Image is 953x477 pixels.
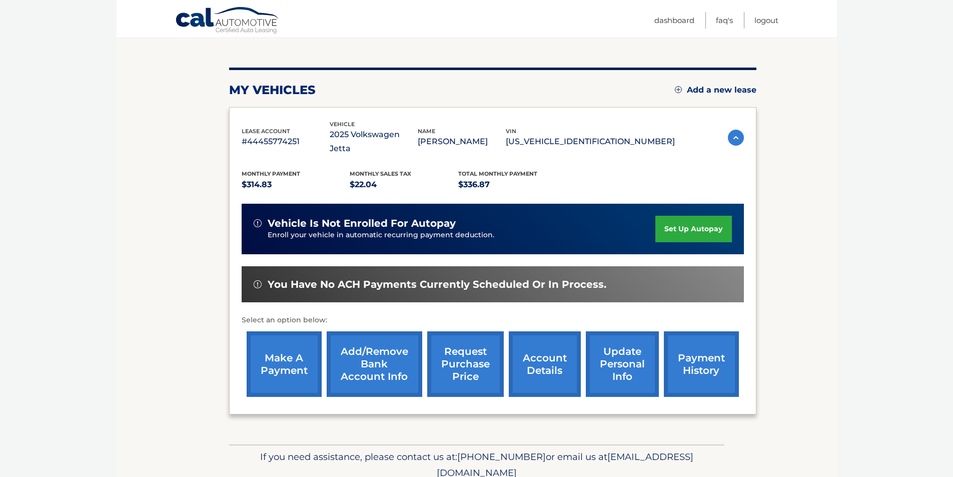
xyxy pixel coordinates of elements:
[327,331,422,397] a: Add/Remove bank account info
[242,128,290,135] span: lease account
[664,331,739,397] a: payment history
[655,216,731,242] a: set up autopay
[418,128,435,135] span: name
[728,130,744,146] img: accordion-active.svg
[229,83,316,98] h2: my vehicles
[247,331,322,397] a: make a payment
[458,170,537,177] span: Total Monthly Payment
[175,7,280,36] a: Cal Automotive
[506,128,516,135] span: vin
[242,135,330,149] p: #44455774251
[242,314,744,326] p: Select an option below:
[716,12,733,29] a: FAQ's
[254,219,262,227] img: alert-white.svg
[754,12,778,29] a: Logout
[268,217,456,230] span: vehicle is not enrolled for autopay
[509,331,581,397] a: account details
[242,178,350,192] p: $314.83
[350,170,411,177] span: Monthly sales Tax
[457,451,546,462] span: [PHONE_NUMBER]
[242,170,300,177] span: Monthly Payment
[458,178,567,192] p: $336.87
[675,86,682,93] img: add.svg
[350,178,458,192] p: $22.04
[330,128,418,156] p: 2025 Volkswagen Jetta
[654,12,694,29] a: Dashboard
[418,135,506,149] p: [PERSON_NAME]
[586,331,659,397] a: update personal info
[254,280,262,288] img: alert-white.svg
[427,331,504,397] a: request purchase price
[506,135,675,149] p: [US_VEHICLE_IDENTIFICATION_NUMBER]
[268,278,606,291] span: You have no ACH payments currently scheduled or in process.
[675,85,756,95] a: Add a new lease
[330,121,355,128] span: vehicle
[268,230,656,241] p: Enroll your vehicle in automatic recurring payment deduction.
